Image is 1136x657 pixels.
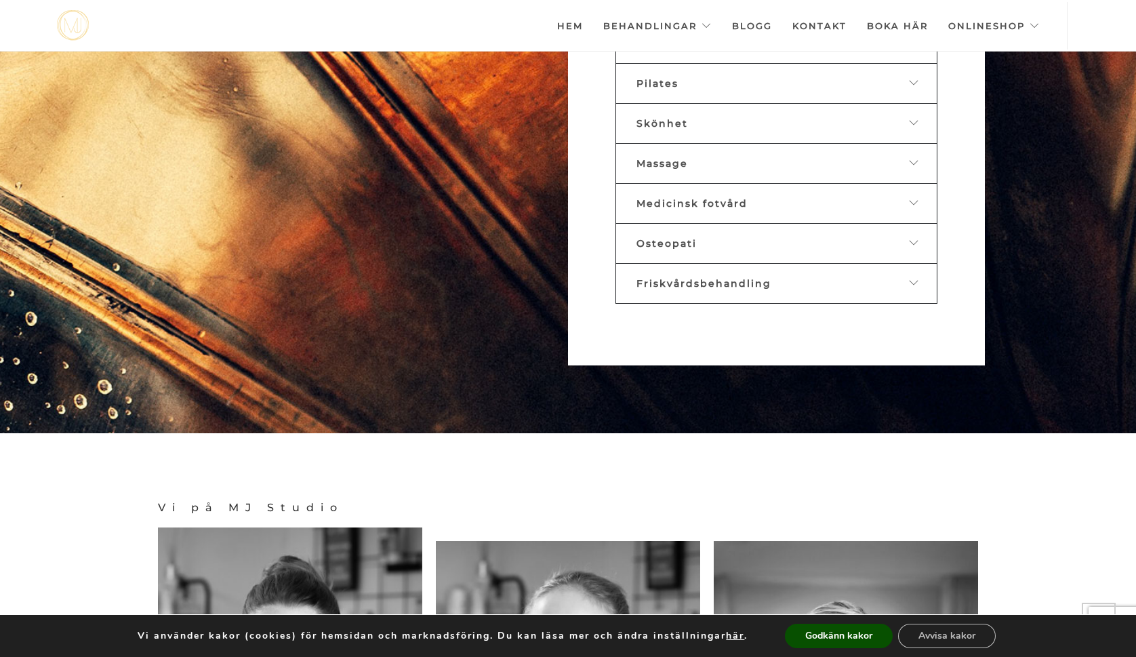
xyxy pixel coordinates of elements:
[615,223,937,264] a: Osteopati
[898,624,996,648] button: Avvisa kakor
[636,237,697,250] span: Osteopati
[57,10,89,41] a: mjstudio mjstudio mjstudio
[785,624,893,648] button: Godkänn kakor
[636,277,771,290] span: Friskvårdsbehandling
[636,197,748,210] span: Medicinsk fotvård
[615,103,937,144] a: Skönhet
[57,10,89,41] img: mjstudio
[158,501,978,514] span: Vi på MJ Studio
[138,630,748,642] p: Vi använder kakor (cookies) för hemsidan och marknadsföring. Du kan läsa mer och ändra inställnin...
[636,77,678,89] span: Pilates
[615,183,937,224] a: Medicinsk fotvård
[636,117,688,130] span: Skönhet
[603,2,712,49] a: Behandlingar
[948,2,1040,49] a: Onlineshop
[867,2,928,49] a: Boka här
[615,263,937,304] a: Friskvårdsbehandling
[732,2,772,49] a: Blogg
[615,63,937,104] a: Pilates
[557,2,583,49] a: Hem
[636,157,688,170] span: Massage
[792,2,847,49] a: Kontakt
[615,143,937,184] a: Massage
[726,630,744,642] button: här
